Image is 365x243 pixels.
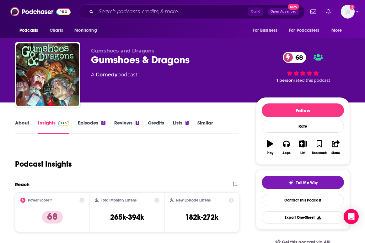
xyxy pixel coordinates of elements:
[267,151,273,155] div: Play
[294,78,330,83] span: rated this podcast
[15,120,29,134] a: About
[289,26,319,35] span: For Podcasters
[91,71,137,79] div: A podcast
[300,151,305,155] div: List
[283,52,306,63] a: 68
[173,120,189,134] a: Lists1
[42,211,63,224] p: 68
[114,120,139,134] a: Reviews1
[148,120,164,134] a: Credits
[253,26,277,35] span: For Business
[350,5,355,10] svg: Add a profile image
[185,213,218,222] h3: 182k-272k
[288,4,299,10] span: New
[197,120,213,134] a: Similar
[331,26,342,35] span: More
[288,180,293,185] img: tell me why sparkle
[15,181,30,187] h2: Reach
[58,121,69,126] img: Podchaser Pro
[96,72,117,78] a: Comedy
[262,176,344,189] button: tell me why sparkleTell Me Why
[91,48,154,54] span: Gumshoes and Dragons
[248,25,285,36] button: open menu
[185,121,189,125] div: 1
[312,151,327,155] div: Bookmark
[79,4,305,19] div: Search podcasts, credits, & more...
[248,8,263,16] span: Ctrl K
[15,25,46,36] button: open menu
[15,159,72,169] h1: Podcast Insights
[327,25,350,36] button: open menu
[19,26,38,35] span: Podcasts
[74,26,97,35] span: Monitoring
[296,180,318,185] span: Tell Me Why
[262,211,344,224] button: Export One-Sheet
[101,198,137,202] h2: Total Monthly Listens
[10,6,71,18] img: Podchaser - Follow, Share and Rate Podcasts
[289,52,306,63] span: 68
[308,6,319,17] a: Show notifications dropdown
[78,120,105,134] a: Episodes4
[282,151,291,155] div: Apps
[136,121,139,125] div: 1
[285,25,328,36] button: open menu
[341,5,355,19] button: Show profile menu
[278,136,294,159] button: Apps
[50,26,63,35] span: Charts
[70,25,105,36] button: open menu
[262,194,344,206] a: Contact This Podcast
[46,25,67,36] a: Charts
[268,8,299,15] button: Open AdvancedNew
[295,136,311,159] button: List
[324,6,333,17] a: Show notifications dropdown
[96,7,248,17] input: Search podcasts, credits, & more...
[16,43,79,106] img: Gumshoes & Dragons
[38,120,69,134] a: InsightsPodchaser Pro
[262,120,344,133] div: Rate
[311,136,327,159] button: Bookmark
[176,198,211,202] h2: New Episode Listens
[110,213,144,222] h3: 265k-394k
[28,198,52,202] h2: Power Score™
[262,136,278,159] button: Play
[344,209,359,224] div: Open Intercom Messenger
[276,78,294,83] span: 1 person
[341,5,355,19] img: User Profile
[256,48,350,87] div: 68 1 personrated this podcast
[262,103,344,117] button: Follow
[341,5,355,19] span: Logged in as evankrask
[328,136,344,159] button: Share
[271,10,297,13] span: Open Advanced
[101,121,105,125] div: 4
[331,151,340,155] div: Share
